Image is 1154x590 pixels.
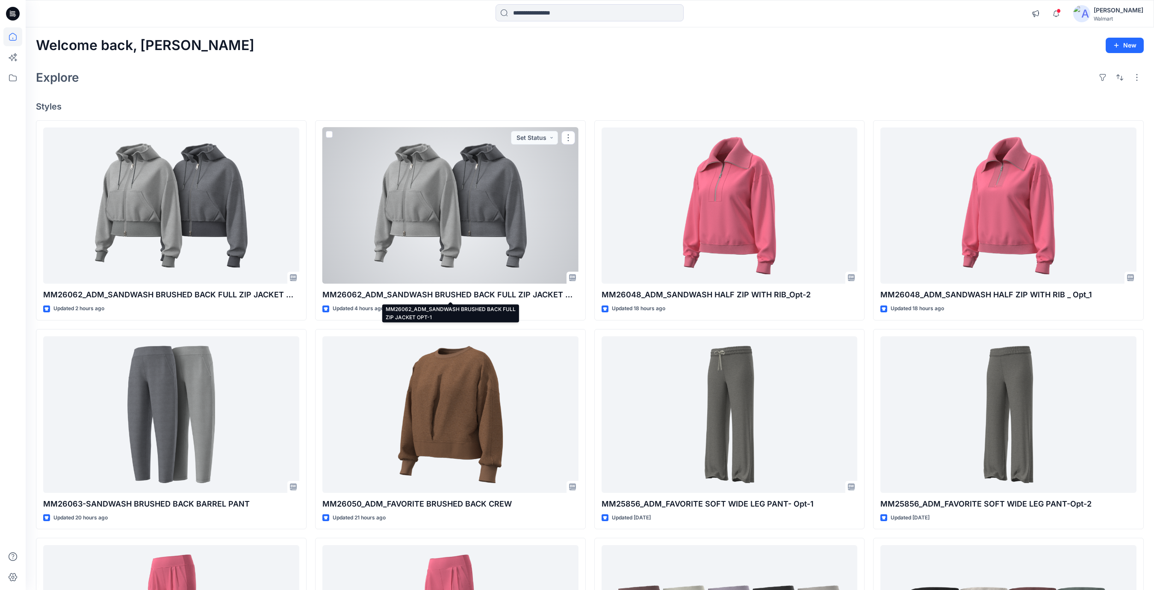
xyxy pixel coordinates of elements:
h4: Styles [36,101,1144,112]
p: MM25856_ADM_FAVORITE SOFT WIDE LEG PANT-Opt-2 [880,498,1136,510]
h2: Explore [36,71,79,84]
a: MM26062_ADM_SANDWASH BRUSHED BACK FULL ZIP JACKET OPT-1 [322,127,578,284]
a: MM26050_ADM_FAVORITE BRUSHED BACK CREW [322,336,578,493]
div: [PERSON_NAME] [1094,5,1143,15]
button: New [1106,38,1144,53]
a: MM26048_ADM_SANDWASH HALF ZIP WITH RIB_Opt-2 [602,127,858,284]
a: MM26062_ADM_SANDWASH BRUSHED BACK FULL ZIP JACKET OPT-2 [43,127,299,284]
p: MM26050_ADM_FAVORITE BRUSHED BACK CREW [322,498,578,510]
p: Updated 2 hours ago [53,304,104,313]
p: Updated 21 hours ago [333,513,386,522]
a: MM25856_ADM_FAVORITE SOFT WIDE LEG PANT- Opt-1 [602,336,858,493]
a: MM25856_ADM_FAVORITE SOFT WIDE LEG PANT-Opt-2 [880,336,1136,493]
p: MM26048_ADM_SANDWASH HALF ZIP WITH RIB_Opt-2 [602,289,858,301]
a: MM26063-SANDWASH BRUSHED BACK BARREL PANT [43,336,299,493]
p: MM26048_ADM_SANDWASH HALF ZIP WITH RIB _ Opt_1 [880,289,1136,301]
div: Walmart [1094,15,1143,22]
p: MM26062_ADM_SANDWASH BRUSHED BACK FULL ZIP JACKET OPT-1 [322,289,578,301]
p: MM26063-SANDWASH BRUSHED BACK BARREL PANT [43,498,299,510]
p: Updated 18 hours ago [891,304,944,313]
p: Updated 20 hours ago [53,513,108,522]
p: Updated [DATE] [612,513,651,522]
p: Updated 18 hours ago [612,304,665,313]
img: avatar [1073,5,1090,22]
p: Updated 4 hours ago [333,304,384,313]
p: MM25856_ADM_FAVORITE SOFT WIDE LEG PANT- Opt-1 [602,498,858,510]
p: Updated [DATE] [891,513,930,522]
h2: Welcome back, [PERSON_NAME] [36,38,254,53]
a: MM26048_ADM_SANDWASH HALF ZIP WITH RIB _ Opt_1 [880,127,1136,284]
p: MM26062_ADM_SANDWASH BRUSHED BACK FULL ZIP JACKET OPT-2 [43,289,299,301]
